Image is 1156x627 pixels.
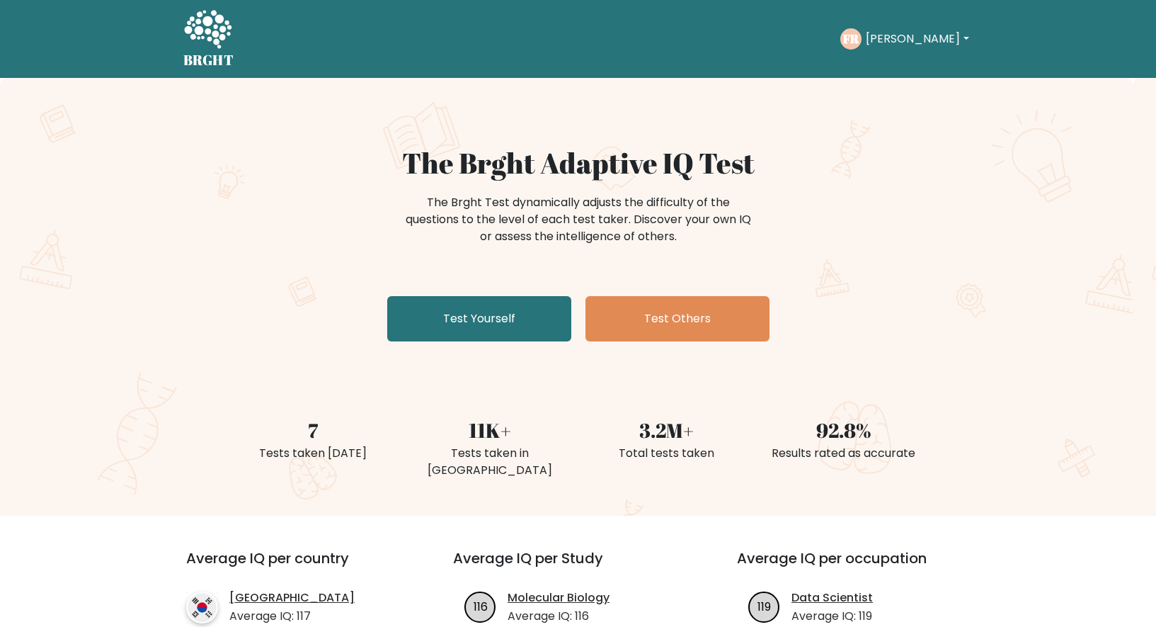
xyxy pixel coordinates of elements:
div: Tests taken in [GEOGRAPHIC_DATA] [410,445,570,479]
h3: Average IQ per occupation [737,550,987,584]
div: The Brght Test dynamically adjusts the difficulty of the questions to the level of each test take... [401,194,755,245]
a: Data Scientist [791,589,873,606]
div: Total tests taken [587,445,747,462]
div: Tests taken [DATE] [233,445,393,462]
a: Molecular Biology [508,589,610,606]
h5: BRGHT [183,52,234,69]
p: Average IQ: 117 [229,608,355,625]
a: [GEOGRAPHIC_DATA] [229,589,355,606]
h3: Average IQ per Study [453,550,703,584]
a: Test Yourself [387,296,571,341]
div: 7 [233,415,393,445]
div: 3.2M+ [587,415,747,445]
h1: The Brght Adaptive IQ Test [233,146,924,180]
p: Average IQ: 116 [508,608,610,625]
a: BRGHT [183,6,234,72]
img: country [186,592,218,623]
text: 116 [474,598,488,614]
button: [PERSON_NAME] [862,30,973,48]
h3: Average IQ per country [186,550,402,584]
text: 119 [757,598,771,614]
p: Average IQ: 119 [791,608,873,625]
div: Results rated as accurate [764,445,924,462]
div: 92.8% [764,415,924,445]
a: Test Others [585,296,769,341]
div: 11K+ [410,415,570,445]
text: FR [843,30,859,47]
